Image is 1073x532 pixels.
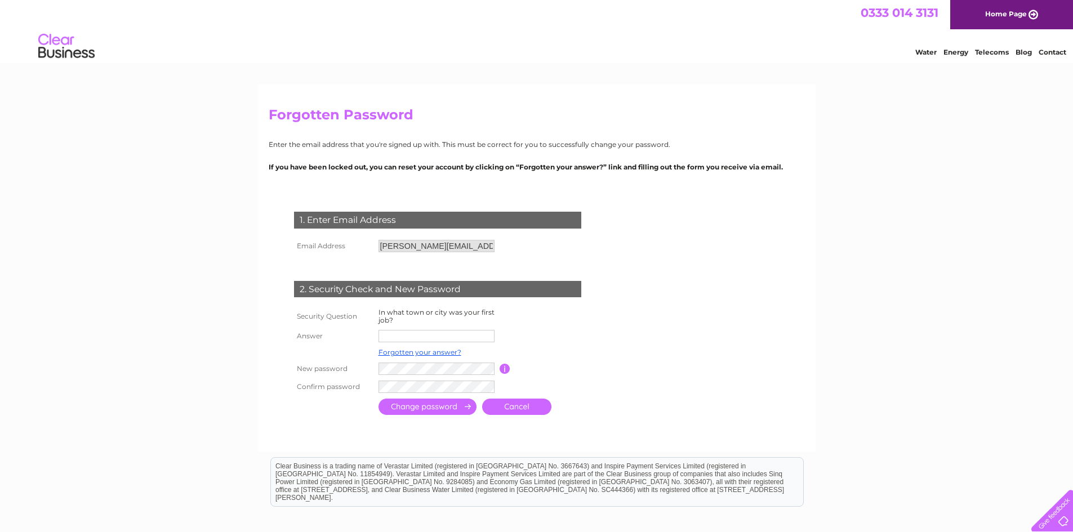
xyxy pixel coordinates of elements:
th: Confirm password [291,378,376,396]
a: Contact [1039,48,1066,56]
a: Cancel [482,399,551,415]
div: 1. Enter Email Address [294,212,581,229]
p: If you have been locked out, you can reset your account by clicking on “Forgotten your answer?” l... [269,162,805,172]
label: In what town or city was your first job? [379,308,495,324]
a: Forgotten your answer? [379,348,461,356]
a: 0333 014 3131 [861,6,938,20]
input: Submit [379,399,477,415]
th: Answer [291,327,376,345]
h2: Forgotten Password [269,107,805,128]
a: Energy [943,48,968,56]
div: Clear Business is a trading name of Verastar Limited (registered in [GEOGRAPHIC_DATA] No. 3667643... [271,6,803,55]
a: Telecoms [975,48,1009,56]
th: Security Question [291,306,376,327]
p: Enter the email address that you're signed up with. This must be correct for you to successfully ... [269,139,805,150]
a: Blog [1016,48,1032,56]
img: logo.png [38,29,95,64]
th: Email Address [291,237,376,255]
div: 2. Security Check and New Password [294,281,581,298]
input: Information [500,364,510,374]
a: Water [915,48,937,56]
th: New password [291,360,376,378]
